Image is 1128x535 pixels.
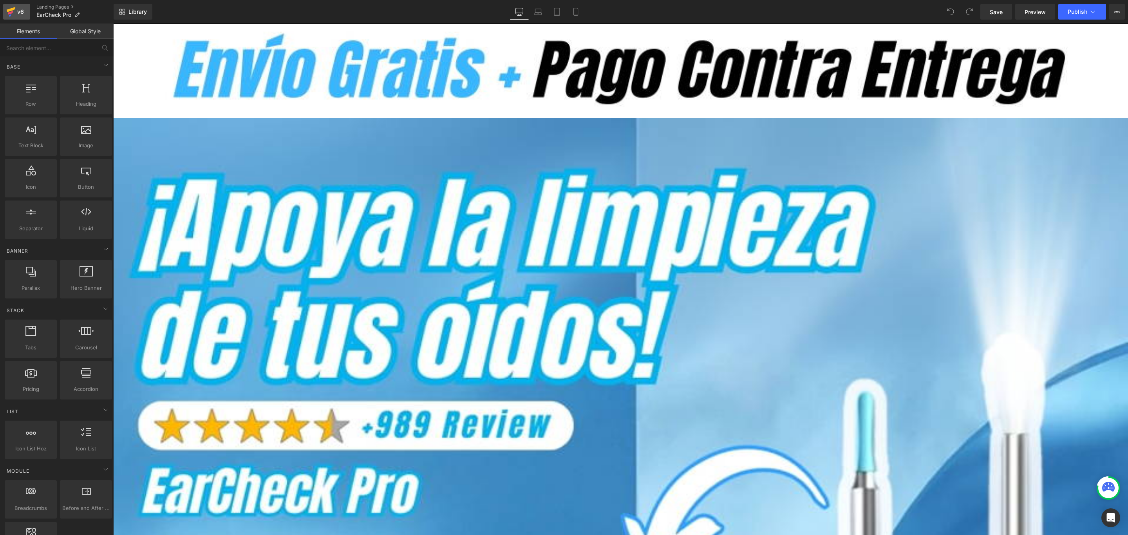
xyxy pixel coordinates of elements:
a: Tablet [548,4,566,20]
span: Breadcrumbs [7,504,54,512]
span: Separator [7,224,54,233]
a: Global Style [57,23,114,39]
div: Open Intercom Messenger [1101,508,1120,527]
span: Base [6,63,21,70]
span: Module [6,467,30,475]
button: Redo [962,4,977,20]
span: EarCheck Pro [36,12,71,18]
span: Library [128,8,147,15]
a: Desktop [510,4,529,20]
span: Icon List Hoz [7,445,54,453]
span: Row [7,100,54,108]
button: Undo [943,4,958,20]
span: Pricing [7,385,54,393]
a: Preview [1015,4,1055,20]
a: Landing Pages [36,4,114,10]
span: Heading [62,100,110,108]
span: Icon [7,183,54,191]
a: Mobile [566,4,585,20]
span: Hero Banner [62,284,110,292]
span: Save [990,8,1003,16]
span: Accordion [62,385,110,393]
span: List [6,408,19,415]
span: Before and After Images [62,504,110,512]
button: More [1109,4,1125,20]
span: Liquid [62,224,110,233]
button: Publish [1058,4,1106,20]
span: Publish [1068,9,1087,15]
div: v6 [16,7,25,17]
span: Tabs [7,343,54,352]
a: v6 [3,4,30,20]
span: Stack [6,307,25,314]
span: Text Block [7,141,54,150]
span: Button [62,183,110,191]
span: Banner [6,247,29,255]
span: Preview [1025,8,1046,16]
a: New Library [114,4,152,20]
span: Icon List [62,445,110,453]
span: Image [62,141,110,150]
span: Carousel [62,343,110,352]
a: Laptop [529,4,548,20]
span: Parallax [7,284,54,292]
